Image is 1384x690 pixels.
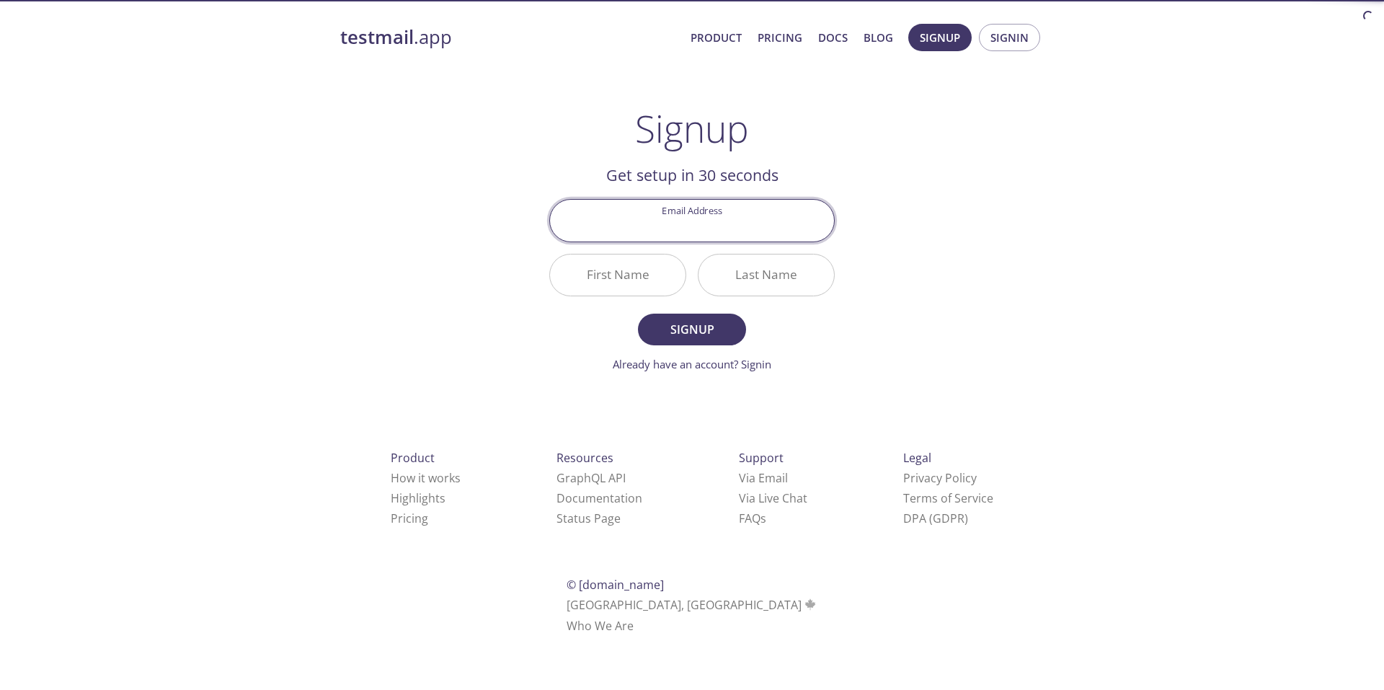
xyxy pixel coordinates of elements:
a: GraphQL API [556,470,626,486]
a: Who We Are [567,618,634,634]
a: Already have an account? Signin [613,357,771,371]
a: testmail.app [340,25,679,50]
a: Documentation [556,490,642,506]
span: Signup [654,319,730,340]
span: Resources [556,450,613,466]
h1: Signup [635,107,749,150]
a: FAQ [739,510,766,526]
a: Via Live Chat [739,490,807,506]
a: Terms of Service [903,490,993,506]
a: How it works [391,470,461,486]
a: Blog [864,28,893,47]
span: Legal [903,450,931,466]
span: s [760,510,766,526]
strong: testmail [340,25,414,50]
a: Privacy Policy [903,470,977,486]
span: Product [391,450,435,466]
span: Signup [920,28,960,47]
a: Docs [818,28,848,47]
a: Via Email [739,470,788,486]
a: Product [691,28,742,47]
button: Signin [979,24,1040,51]
span: Support [739,450,784,466]
a: DPA (GDPR) [903,510,968,526]
span: Signin [990,28,1029,47]
a: Status Page [556,510,621,526]
button: Signup [638,314,746,345]
a: Pricing [758,28,802,47]
span: © [DOMAIN_NAME] [567,577,664,593]
span: [GEOGRAPHIC_DATA], [GEOGRAPHIC_DATA] [567,597,818,613]
a: Pricing [391,510,428,526]
h2: Get setup in 30 seconds [549,163,835,187]
button: Signup [908,24,972,51]
a: Highlights [391,490,445,506]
